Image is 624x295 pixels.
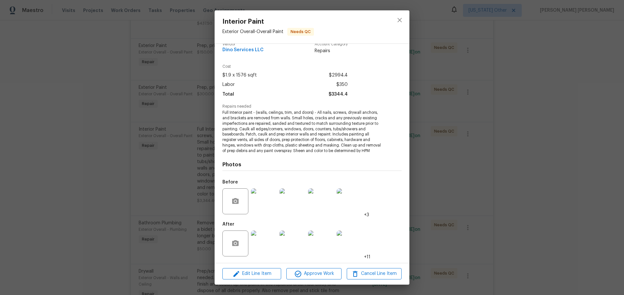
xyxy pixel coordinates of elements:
[349,270,400,278] span: Cancel Line Item
[222,180,238,184] h5: Before
[364,254,370,260] span: +11
[222,104,402,109] span: Repairs needed
[222,71,257,80] span: $1.9 x 1576 sqft
[222,29,283,34] span: Exterior Overall - Overall Paint
[222,80,235,89] span: Labor
[222,18,314,25] span: Interior Paint
[347,268,402,279] button: Cancel Line Item
[315,42,348,46] span: Account Category
[336,80,348,89] span: $350
[364,212,369,218] span: +3
[222,65,348,69] span: Cost
[392,12,407,28] button: close
[222,110,384,153] span: Full Interior paint - (walls, ceilings, trim, and doors) - All nails, screws, drywall anchors, an...
[222,90,234,99] span: Total
[288,29,313,35] span: Needs QC
[224,270,279,278] span: Edit Line Item
[222,42,264,46] span: Vendor
[315,48,348,54] span: Repairs
[222,268,281,279] button: Edit Line Item
[288,270,339,278] span: Approve Work
[329,71,348,80] span: $2994.4
[329,90,348,99] span: $3344.4
[222,161,402,168] h4: Photos
[222,222,234,227] h5: After
[222,48,264,53] span: Dino Services LLC
[286,268,341,279] button: Approve Work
